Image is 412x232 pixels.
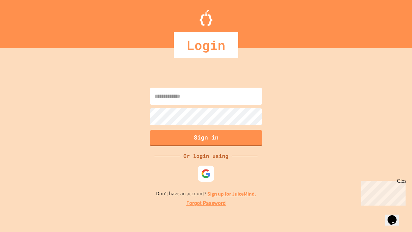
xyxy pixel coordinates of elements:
iframe: chat widget [385,206,406,226]
iframe: chat widget [359,178,406,206]
img: Logo.svg [200,10,212,26]
div: Login [174,32,238,58]
div: Or login using [180,152,232,160]
a: Sign up for JuiceMind. [207,190,256,197]
button: Sign in [150,130,262,146]
a: Forgot Password [186,199,226,207]
p: Don't have an account? [156,190,256,198]
img: google-icon.svg [201,169,211,179]
div: Chat with us now!Close [3,3,44,41]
